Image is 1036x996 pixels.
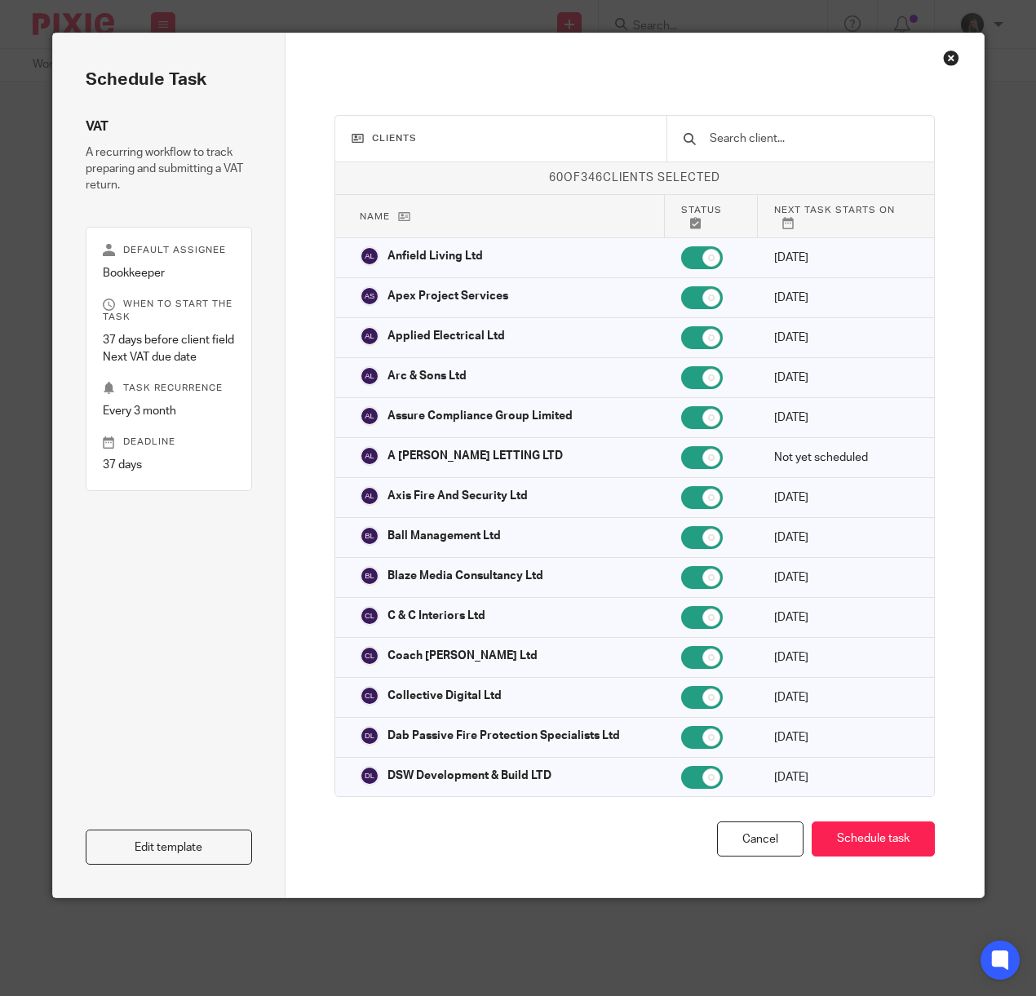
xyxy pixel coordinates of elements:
p: Deadline [103,436,235,449]
p: Name [360,210,649,224]
p: A [PERSON_NAME] LETTING LTD [387,448,563,464]
p: of clients selected [335,170,934,186]
span: 346 [581,172,603,184]
p: Next task starts on [774,203,910,229]
img: svg%3E [360,526,379,546]
p: A recurring workflow to track preparing and submitting a VAT return. [86,144,252,194]
div: Cancel [717,821,804,857]
img: svg%3E [360,326,379,346]
p: [DATE] [774,330,910,346]
p: [DATE] [774,729,910,746]
p: Default assignee [103,244,235,257]
p: [DATE] [774,569,910,586]
p: [DATE] [774,769,910,786]
p: Coach [PERSON_NAME] Ltd [387,648,538,664]
img: svg%3E [360,486,379,506]
img: svg%3E [360,446,379,466]
img: svg%3E [360,726,379,746]
img: svg%3E [360,286,379,306]
p: Ball Management Ltd [387,528,501,544]
p: Dab Passive Fire Protection Specialists Ltd [387,728,620,744]
p: [DATE] [774,250,910,266]
p: Apex Project Services [387,288,508,304]
p: C & C Interiors Ltd [387,608,485,624]
p: Status [681,203,742,229]
p: Axis Fire And Security Ltd [387,488,528,504]
img: svg%3E [360,686,379,706]
img: svg%3E [360,606,379,626]
p: [DATE] [774,489,910,506]
p: [DATE] [774,529,910,546]
h4: VAT [86,118,252,135]
p: Anfield Living Ltd [387,248,483,264]
span: 60 [549,172,564,184]
img: svg%3E [360,646,379,666]
p: Every 3 month [103,403,235,419]
p: 37 days [103,457,235,473]
h2: Schedule task [86,66,252,94]
p: Collective Digital Ltd [387,688,502,704]
img: svg%3E [360,406,379,426]
p: [DATE] [774,649,910,666]
p: [DATE] [774,689,910,706]
p: Arc & Sons Ltd [387,368,467,384]
p: Task recurrence [103,382,235,395]
img: svg%3E [360,766,379,786]
p: [DATE] [774,290,910,306]
p: DSW Development & Build LTD [387,768,551,784]
img: svg%3E [360,246,379,266]
p: [DATE] [774,370,910,386]
img: svg%3E [360,366,379,386]
input: Search client... [708,130,917,148]
p: Bookkeeper [103,265,235,281]
button: Schedule task [812,821,935,857]
p: 37 days before client field Next VAT due date [103,332,235,365]
p: When to start the task [103,298,235,324]
h3: Clients [352,132,650,145]
div: Close this dialog window [943,50,959,66]
a: Edit template [86,830,252,865]
p: Not yet scheduled [774,449,910,466]
p: [DATE] [774,409,910,426]
p: Assure Compliance Group Limited [387,408,573,424]
p: Applied Electrical Ltd [387,328,505,344]
p: Blaze Media Consultancy Ltd [387,568,543,584]
p: [DATE] [774,609,910,626]
img: svg%3E [360,566,379,586]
